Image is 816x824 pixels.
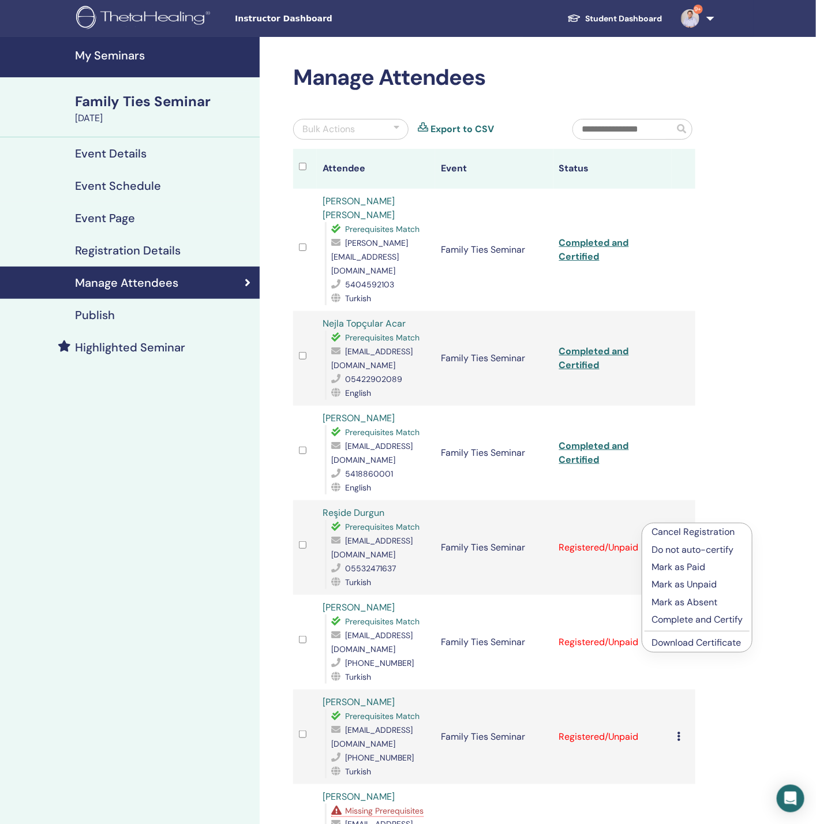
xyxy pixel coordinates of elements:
[331,346,413,370] span: [EMAIL_ADDRESS][DOMAIN_NAME]
[652,595,743,609] p: Mark as Absent
[345,469,393,479] span: 5418860001
[323,507,384,519] a: Reşide Durgun
[559,440,629,466] a: Completed and Certified
[777,785,804,812] div: Open Intercom Messenger
[68,92,260,125] a: Family Ties Seminar[DATE]
[323,195,395,221] a: [PERSON_NAME] [PERSON_NAME]
[345,658,414,668] span: [PHONE_NUMBER]
[331,630,413,654] span: [EMAIL_ADDRESS][DOMAIN_NAME]
[323,601,395,613] a: [PERSON_NAME]
[323,791,395,803] a: [PERSON_NAME]
[345,577,371,587] span: Turkish
[345,672,371,682] span: Turkish
[559,237,629,263] a: Completed and Certified
[76,6,214,32] img: logo.png
[652,636,741,649] a: Download Certificate
[75,276,178,290] h4: Manage Attendees
[331,725,413,749] span: [EMAIL_ADDRESS][DOMAIN_NAME]
[323,412,395,424] a: [PERSON_NAME]
[435,311,553,406] td: Family Ties Seminar
[75,111,253,125] div: [DATE]
[435,690,553,784] td: Family Ties Seminar
[652,578,743,591] p: Mark as Unpaid
[75,147,147,160] h4: Event Details
[435,500,553,595] td: Family Ties Seminar
[331,535,413,560] span: [EMAIL_ADDRESS][DOMAIN_NAME]
[75,92,253,111] div: Family Ties Seminar
[345,806,424,816] span: Missing Prerequisites
[323,317,406,329] a: Nejla Topçular Acar
[75,48,253,62] h4: My Seminars
[345,522,420,532] span: Prerequisites Match
[75,179,161,193] h4: Event Schedule
[558,8,672,29] a: Student Dashboard
[652,543,743,557] p: Do not auto-certify
[652,525,743,539] p: Cancel Registration
[323,696,395,708] a: [PERSON_NAME]
[435,406,553,500] td: Family Ties Seminar
[235,13,408,25] span: Instructor Dashboard
[435,595,553,690] td: Family Ties Seminar
[345,427,420,437] span: Prerequisites Match
[302,122,355,136] div: Bulk Actions
[345,766,371,777] span: Turkish
[345,224,420,234] span: Prerequisites Match
[75,340,185,354] h4: Highlighted Seminar
[345,374,402,384] span: 05422902089
[652,560,743,574] p: Mark as Paid
[431,122,494,136] a: Export to CSV
[559,345,629,371] a: Completed and Certified
[345,752,414,763] span: [PHONE_NUMBER]
[75,211,135,225] h4: Event Page
[435,189,553,311] td: Family Ties Seminar
[345,482,371,493] span: English
[345,711,420,721] span: Prerequisites Match
[694,5,703,14] span: 9+
[345,388,371,398] span: English
[553,149,672,189] th: Status
[345,293,371,304] span: Turkish
[293,65,695,91] h2: Manage Attendees
[567,13,581,23] img: graduation-cap-white.svg
[345,279,394,290] span: 5404592103
[681,9,699,28] img: default.jpg
[345,616,420,627] span: Prerequisites Match
[331,238,408,276] span: [PERSON_NAME][EMAIL_ADDRESS][DOMAIN_NAME]
[435,149,553,189] th: Event
[345,332,420,343] span: Prerequisites Match
[331,441,413,465] span: [EMAIL_ADDRESS][DOMAIN_NAME]
[75,308,115,322] h4: Publish
[317,149,435,189] th: Attendee
[345,563,396,574] span: 05532471637
[75,244,181,257] h4: Registration Details
[652,613,743,627] p: Complete and Certify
